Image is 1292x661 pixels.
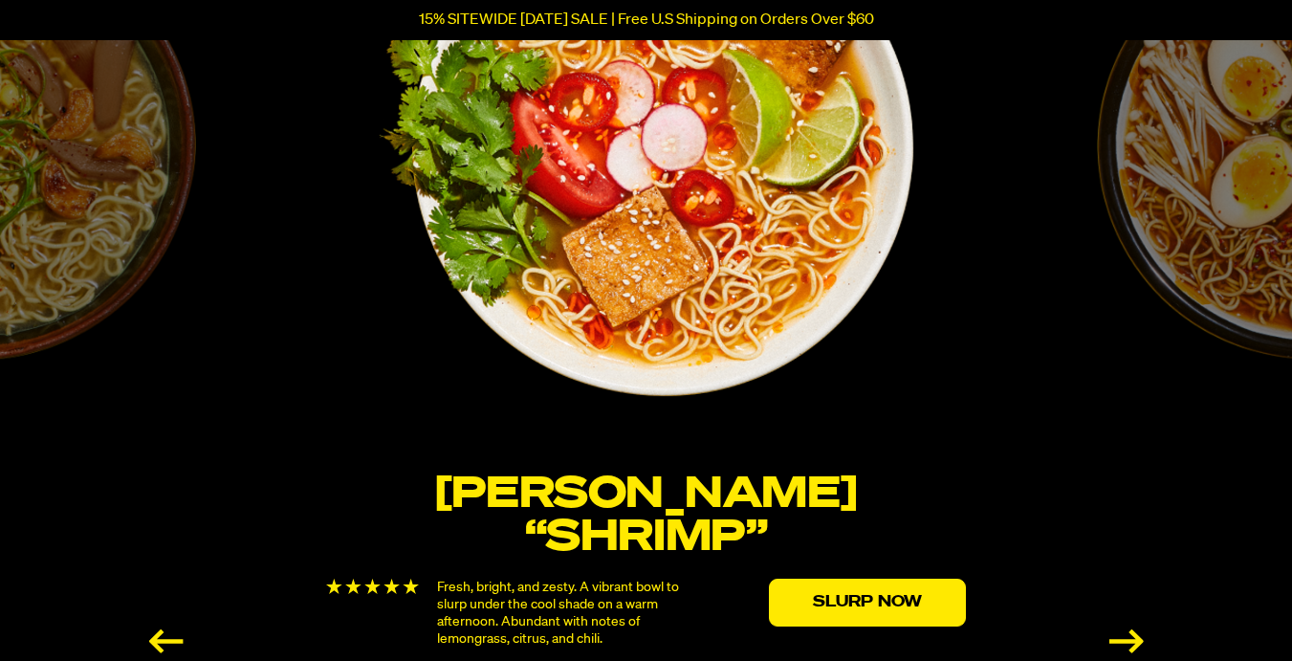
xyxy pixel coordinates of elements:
[419,11,874,29] p: 15% SITEWIDE [DATE] SALE | Free U.S Shipping on Orders Over $60
[1109,629,1144,653] div: Next slide
[149,629,184,653] div: Previous slide
[314,474,978,560] h3: [PERSON_NAME] “Shrimp”
[437,579,689,648] p: Fresh, bright, and zesty. A vibrant bowl to slurp under the cool shade on a warm afternoon. Abund...
[769,579,966,627] a: Slurp Now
